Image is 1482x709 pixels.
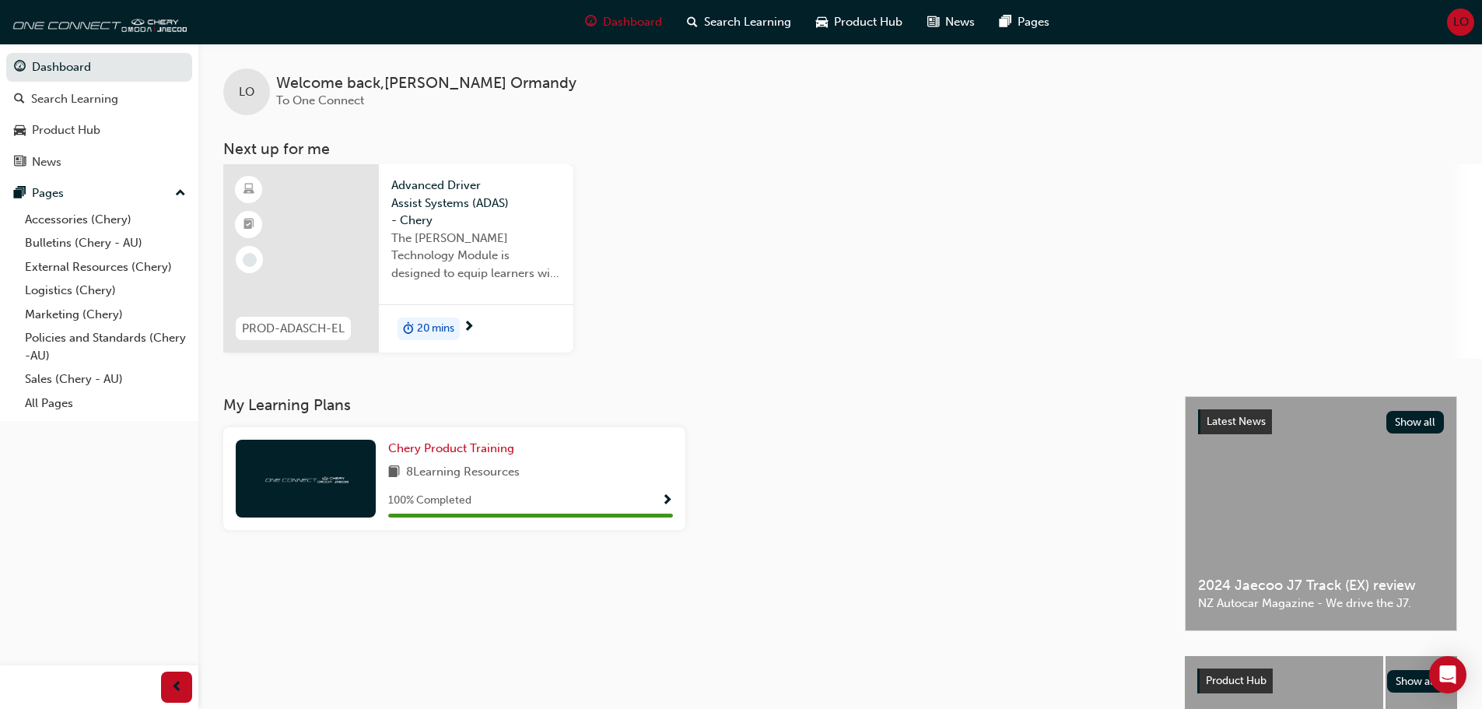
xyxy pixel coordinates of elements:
span: guage-icon [14,61,26,75]
span: Latest News [1207,415,1266,428]
span: news-icon [927,12,939,32]
span: car-icon [816,12,828,32]
a: Dashboard [6,53,192,82]
span: duration-icon [403,319,414,339]
a: Latest NewsShow all [1198,409,1444,434]
a: pages-iconPages [987,6,1062,38]
span: pages-icon [14,187,26,201]
span: Show Progress [661,494,673,508]
span: PROD-ADASCH-EL [242,320,345,338]
span: News [945,13,975,31]
a: Logistics (Chery) [19,279,192,303]
span: LO [1453,13,1469,31]
button: Show all [1387,670,1445,693]
span: booktick-icon [243,215,254,235]
button: Pages [6,179,192,208]
div: Product Hub [32,121,100,139]
span: Product Hub [834,13,902,31]
span: Product Hub [1206,674,1267,687]
a: Product HubShow all [1197,669,1445,693]
span: 20 mins [417,320,454,338]
span: Dashboard [603,13,662,31]
div: Open Intercom Messenger [1429,656,1466,693]
h3: My Learning Plans [223,396,1160,414]
span: car-icon [14,124,26,138]
a: PROD-ADASCH-ELAdvanced Driver Assist Systems (ADAS) - CheryThe [PERSON_NAME] Technology Module is... [223,164,573,353]
button: LO [1447,9,1474,36]
span: news-icon [14,156,26,170]
span: To One Connect [276,93,364,107]
span: LO [239,83,254,101]
span: pages-icon [1000,12,1011,32]
a: guage-iconDashboard [573,6,674,38]
a: news-iconNews [915,6,987,38]
a: Marketing (Chery) [19,303,192,327]
span: learningResourceType_ELEARNING-icon [243,180,254,200]
a: Product Hub [6,116,192,145]
span: 100 % Completed [388,492,471,510]
a: Sales (Chery - AU) [19,367,192,391]
span: 8 Learning Resources [406,463,520,483]
span: prev-icon [171,678,183,697]
div: Pages [32,184,64,202]
a: Latest NewsShow all2024 Jaecoo J7 Track (EX) reviewNZ Autocar Magazine - We drive the J7. [1185,396,1457,631]
h3: Next up for me [198,140,1482,158]
a: search-iconSearch Learning [674,6,804,38]
button: DashboardSearch LearningProduct HubNews [6,50,192,179]
a: Chery Product Training [388,440,520,458]
a: External Resources (Chery) [19,255,192,279]
span: book-icon [388,463,400,483]
span: Chery Product Training [388,441,514,455]
span: Search Learning [704,13,791,31]
span: search-icon [687,12,698,32]
span: 2024 Jaecoo J7 Track (EX) review [1198,577,1444,595]
span: NZ Autocar Magazine - We drive the J7. [1198,595,1444,612]
span: up-icon [175,184,186,204]
a: Accessories (Chery) [19,208,192,232]
button: Show all [1386,411,1445,433]
span: learningRecordVerb_NONE-icon [243,253,257,267]
span: The [PERSON_NAME] Technology Module is designed to equip learners with essential knowledge about ... [391,230,561,283]
a: car-iconProduct Hub [804,6,915,38]
span: guage-icon [585,12,597,32]
span: Advanced Driver Assist Systems (ADAS) - Chery [391,177,561,230]
img: oneconnect [263,471,349,486]
div: News [32,153,61,171]
a: All Pages [19,391,192,416]
img: oneconnect [8,6,187,37]
button: Show Progress [661,491,673,511]
a: News [6,148,192,177]
div: Search Learning [31,90,118,108]
span: next-icon [463,321,475,335]
a: Policies and Standards (Chery -AU) [19,326,192,367]
span: Welcome back , [PERSON_NAME] Ormandy [276,75,576,93]
span: search-icon [14,93,25,107]
a: Bulletins (Chery - AU) [19,231,192,255]
span: Pages [1018,13,1049,31]
a: Search Learning [6,85,192,114]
